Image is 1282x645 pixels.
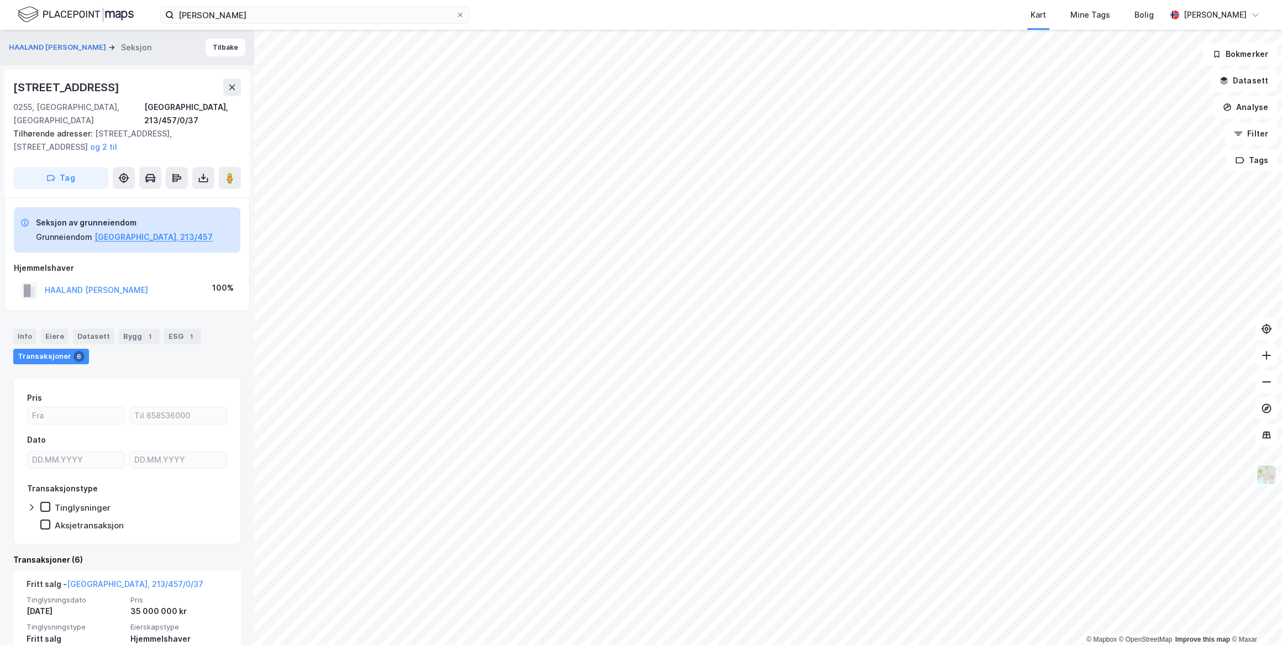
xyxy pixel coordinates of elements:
[27,482,98,495] div: Transaksjonstype
[28,452,124,468] input: DD.MM.YYYY
[1210,70,1278,92] button: Datasett
[119,329,160,344] div: Bygg
[67,579,203,589] a: [GEOGRAPHIC_DATA], 213/457/0/37
[212,281,234,295] div: 100%
[41,329,69,344] div: Eiere
[121,41,151,54] div: Seksjon
[36,216,213,229] div: Seksjon av grunneiendom
[1086,636,1117,643] a: Mapbox
[130,407,227,424] input: Til 658536000
[144,331,155,342] div: 1
[27,595,124,605] span: Tinglysningsdato
[1227,592,1282,645] iframe: Chat Widget
[130,452,227,468] input: DD.MM.YYYY
[130,605,228,618] div: 35 000 000 kr
[13,127,232,154] div: [STREET_ADDRESS], [STREET_ADDRESS]
[55,520,124,531] div: Aksjetransaksjon
[14,261,240,275] div: Hjemmelshaver
[27,433,46,447] div: Dato
[144,101,241,127] div: [GEOGRAPHIC_DATA], 213/457/0/37
[174,7,456,23] input: Søk på adresse, matrikkel, gårdeiere, leietakere eller personer
[1225,123,1278,145] button: Filter
[94,230,213,244] button: [GEOGRAPHIC_DATA], 213/457
[13,78,122,96] div: [STREET_ADDRESS]
[36,230,92,244] div: Grunneiendom
[18,5,134,24] img: logo.f888ab2527a4732fd821a326f86c7f29.svg
[1134,8,1154,22] div: Bolig
[1226,149,1278,171] button: Tags
[13,553,241,567] div: Transaksjoner (6)
[1119,636,1173,643] a: OpenStreetMap
[13,167,108,189] button: Tag
[1031,8,1046,22] div: Kart
[1203,43,1278,65] button: Bokmerker
[1175,636,1230,643] a: Improve this map
[130,622,228,632] span: Eierskapstype
[27,605,124,618] div: [DATE]
[1227,592,1282,645] div: Kontrollprogram for chat
[1184,8,1247,22] div: [PERSON_NAME]
[73,351,85,362] div: 6
[13,129,95,138] span: Tilhørende adresser:
[13,101,144,127] div: 0255, [GEOGRAPHIC_DATA], [GEOGRAPHIC_DATA]
[130,595,228,605] span: Pris
[27,622,124,632] span: Tinglysningstype
[1256,464,1277,485] img: Z
[27,578,203,595] div: Fritt salg -
[73,329,114,344] div: Datasett
[164,329,201,344] div: ESG
[28,407,124,424] input: Fra
[1070,8,1110,22] div: Mine Tags
[55,502,111,513] div: Tinglysninger
[206,39,245,56] button: Tilbake
[13,349,89,364] div: Transaksjoner
[9,42,108,53] button: HAALAND [PERSON_NAME]
[13,329,36,344] div: Info
[1213,96,1278,118] button: Analyse
[186,331,197,342] div: 1
[27,391,42,405] div: Pris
